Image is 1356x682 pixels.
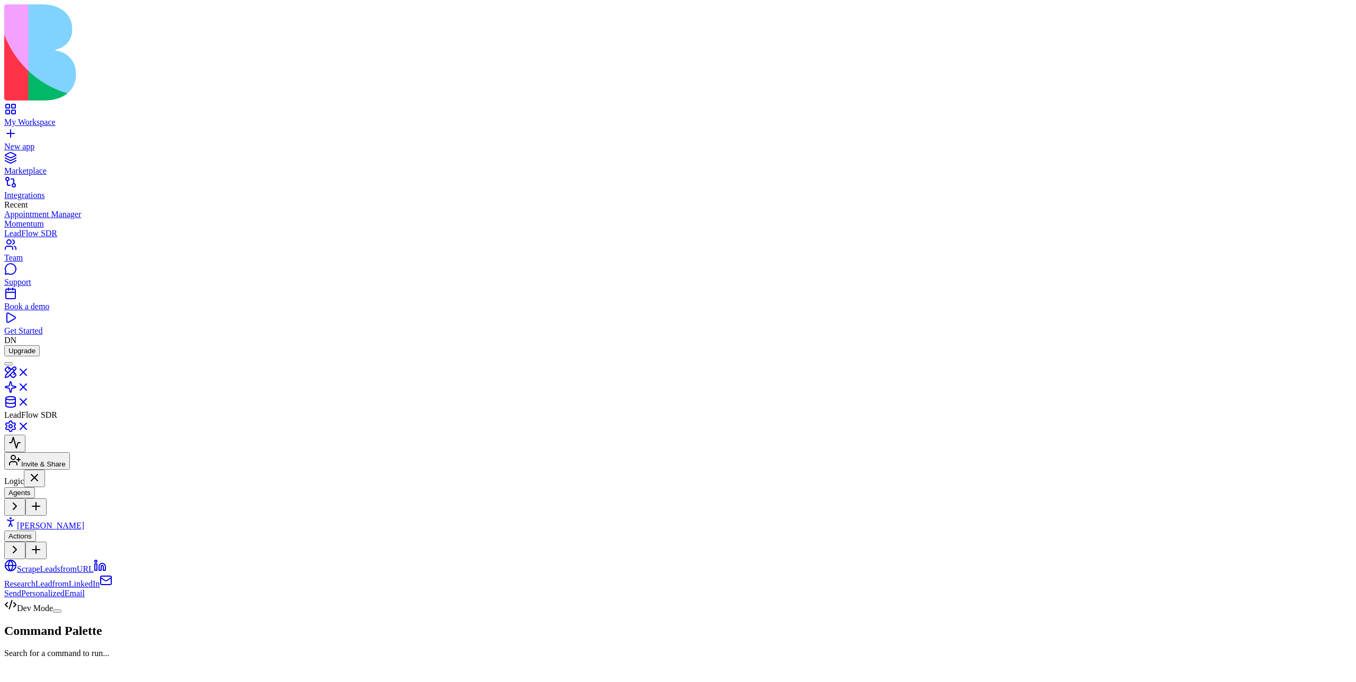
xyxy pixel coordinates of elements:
div: Book a demo [4,302,1352,311]
a: Team [4,244,1352,263]
div: My Workspace [4,118,1352,127]
div: New app [4,142,1352,151]
a: Book a demo [4,292,1352,311]
span: ScrapeLeadsfromURL [17,564,94,573]
button: Invite & Share [4,452,70,470]
a: New app [4,132,1352,151]
a: [PERSON_NAME] [4,521,84,530]
a: ScrapeLeadsfromURL [4,564,94,573]
span: ResearchLeadfromLinkedIn [4,579,100,588]
a: Upgrade [4,346,40,355]
img: logo [4,4,430,101]
div: Marketplace [4,166,1352,176]
span: Actions [8,532,32,540]
button: Actions [4,531,36,542]
a: Appointment Manager [4,210,1352,219]
div: Get Started [4,326,1352,336]
a: Integrations [4,181,1352,200]
span: Logic [4,477,24,486]
span: Dev Mode [17,604,53,613]
span: LeadFlow SDR [4,410,57,419]
span: SendPersonalizedEmail [4,589,85,598]
a: My Workspace [4,108,1352,127]
button: Upgrade [4,345,40,356]
a: LeadFlow SDR [4,229,1352,238]
a: Momentum [4,219,1352,229]
div: Support [4,277,1352,287]
button: Agents [4,487,35,498]
span: DN [4,336,16,345]
a: Get Started [4,317,1352,336]
a: Marketplace [4,157,1352,176]
span: [PERSON_NAME] [17,521,84,530]
a: SendPersonalizedEmail [4,579,112,598]
div: Team [4,253,1352,263]
a: Support [4,268,1352,287]
div: Integrations [4,191,1352,200]
h2: Command Palette [4,624,1352,638]
span: Recent [4,200,28,209]
span: Agents [8,489,31,497]
p: Search for a command to run... [4,649,1352,658]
